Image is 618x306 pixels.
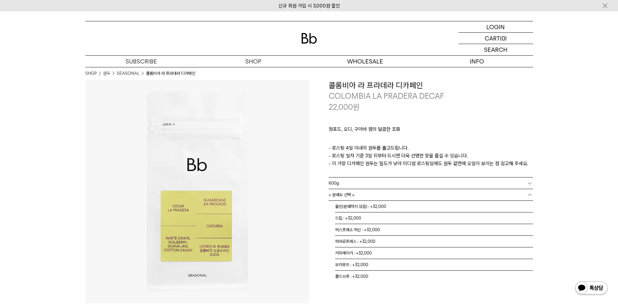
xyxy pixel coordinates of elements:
[309,56,421,67] p: WHOLESALE
[85,80,309,303] img: 콜롬비아 라 프라데라 디카페인
[329,91,533,102] p: COLOMBIA LA PRADERA DECAF
[329,144,533,167] p: - 로스팅 4일 이내의 원두를 출고드립니다. - 로스팅 일자 기준 3일 뒤부터 드시면 더욱 선명한 향을 즐길 수 있습니다. - 이 가향 디카페인 원두는 밀도가 낮아 미디엄 로...
[335,259,533,271] li: 모카포트 : +32,000
[329,189,355,200] span: = 분쇄도 선택 =
[335,201,533,212] li: 홀빈(분쇄하지 않음) : +32,000
[335,271,533,282] li: 콜드브루 : +32,000
[329,177,339,189] span: 600g
[575,281,608,296] img: 카카오톡 채널 1:1 채팅 버튼
[458,21,533,33] a: LOGIN
[146,70,195,77] li: 콜롬비아 라 프라데라 디카페인
[329,102,360,113] p: 22,000
[278,3,340,9] a: 신규 회원 가입 시 3,000원 할인
[458,33,533,44] a: CART (0)
[500,33,507,44] p: (0)
[329,125,533,136] p: 청포도, 오디, 구아바 잼의 달콤한 조화
[85,70,97,77] a: SHOP
[335,247,533,259] li: 커피메이커 : +32,000
[486,21,505,32] p: LOGIN
[103,70,110,77] a: 원두
[329,136,533,144] p: ㅤ
[421,56,533,67] p: INFO
[329,80,533,91] h3: 콜롬비아 라 프라데라 디카페인
[335,212,533,224] li: 드립 : +32,000
[353,102,360,112] span: 원
[484,44,507,55] p: SEARCH
[85,56,197,67] a: SUBSCRIBE
[301,33,317,44] img: 로고
[335,224,533,236] li: 에스프레소 머신 : +32,000
[117,70,139,77] a: SEASONAL
[335,236,533,247] li: 에어로프레스 : +32,000
[485,33,500,44] p: CART
[197,56,309,67] a: SHOP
